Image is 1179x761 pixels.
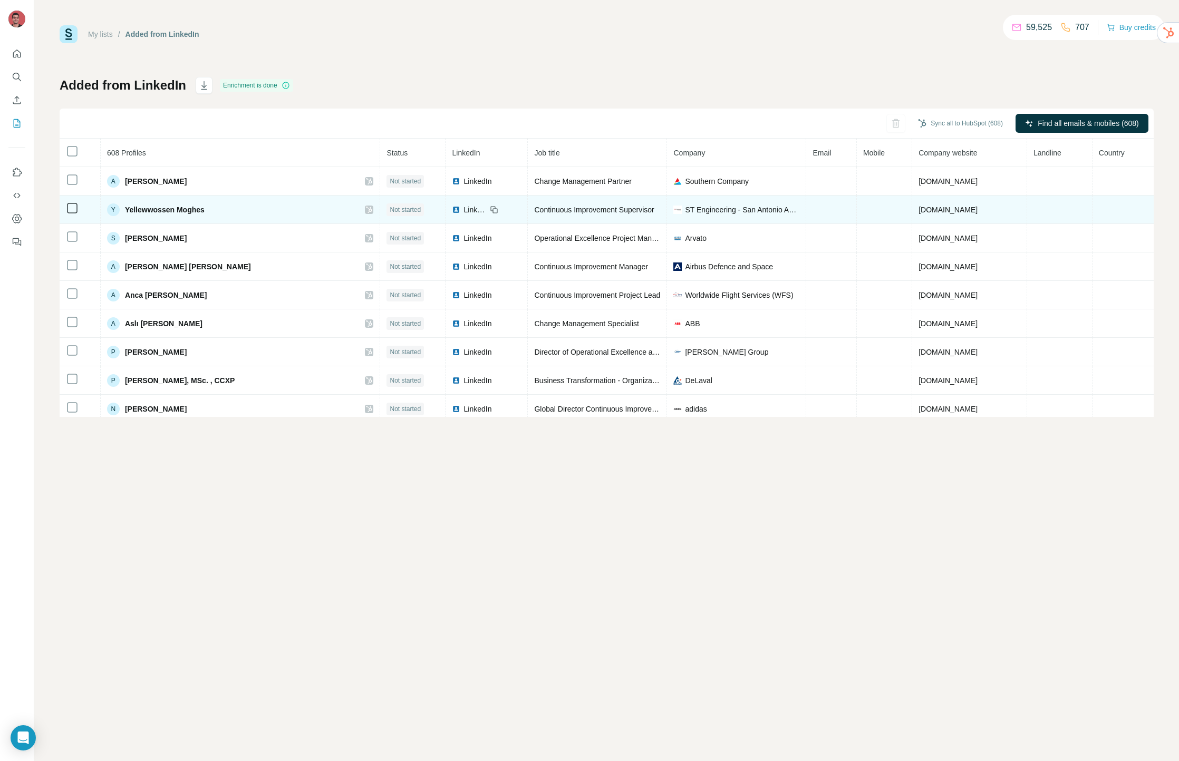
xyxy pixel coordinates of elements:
[919,319,978,328] span: [DOMAIN_NAME]
[107,403,120,415] div: N
[673,405,682,413] img: company-logo
[463,233,491,243] span: LinkedIn
[118,29,120,40] li: /
[390,347,421,357] span: Not started
[919,149,977,157] span: Company website
[8,186,25,205] button: Use Surfe API
[452,405,460,413] img: LinkedIn logo
[1033,149,1061,157] span: Landline
[919,177,978,186] span: [DOMAIN_NAME]
[8,163,25,182] button: Use Surfe on LinkedIn
[685,375,712,386] span: DeLaval
[534,234,666,242] span: Operational Excellence Project Manager
[863,149,885,157] span: Mobile
[125,204,205,215] span: Yellewwossen Moghes
[919,376,978,385] span: [DOMAIN_NAME]
[452,376,460,385] img: LinkedIn logo
[107,175,120,188] div: A
[390,177,421,186] span: Not started
[8,44,25,63] button: Quick start
[685,404,707,414] span: adidas
[534,262,648,271] span: Continuous Improvement Manager
[107,260,120,273] div: A
[673,348,682,356] img: company-logo
[8,232,25,251] button: Feedback
[107,374,120,387] div: P
[107,346,120,358] div: P
[125,347,187,357] span: [PERSON_NAME]
[107,232,120,245] div: S
[463,347,491,357] span: LinkedIn
[452,291,460,299] img: LinkedIn logo
[452,348,460,356] img: LinkedIn logo
[673,206,682,214] img: company-logo
[390,262,421,271] span: Not started
[463,261,491,272] span: LinkedIn
[685,233,706,243] span: Arvato
[685,261,773,272] span: Airbus Defence and Space
[88,30,113,38] a: My lists
[390,205,421,214] span: Not started
[673,262,682,271] img: company-logo
[11,725,36,750] div: Open Intercom Messenger
[685,176,749,187] span: Southern Company
[813,149,831,157] span: Email
[386,149,408,157] span: Status
[463,404,491,414] span: LinkedIn
[685,204,799,215] span: ST Engineering - San Antonio Aerospace (SAA)
[534,376,742,385] span: Business Transformation - Organizational Change Management
[8,209,25,228] button: Dashboard
[534,149,559,157] span: Job title
[673,177,682,186] img: company-logo
[452,319,460,328] img: LinkedIn logo
[673,376,682,385] img: company-logo
[220,79,293,92] div: Enrichment is done
[8,67,25,86] button: Search
[452,234,460,242] img: LinkedIn logo
[452,206,460,214] img: LinkedIn logo
[919,206,978,214] span: [DOMAIN_NAME]
[107,203,120,216] div: Y
[1099,149,1125,157] span: Country
[1016,114,1148,133] button: Find all emails & mobiles (608)
[60,77,186,94] h1: Added from LinkedIn
[463,204,487,215] span: LinkedIn
[452,262,460,271] img: LinkedIn logo
[673,234,682,242] img: company-logo
[534,177,631,186] span: Change Management Partner
[534,206,654,214] span: Continuous Improvement Supervisor
[125,29,199,40] div: Added from LinkedIn
[463,375,491,386] span: LinkedIn
[463,290,491,300] span: LinkedIn
[125,261,251,272] span: [PERSON_NAME] [PERSON_NAME]
[673,149,705,157] span: Company
[390,404,421,414] span: Not started
[463,318,491,329] span: LinkedIn
[1026,21,1052,34] p: 59,525
[534,348,678,356] span: Director of Operational Excellence at EMEA
[390,376,421,385] span: Not started
[390,319,421,328] span: Not started
[8,11,25,27] img: Avatar
[534,405,668,413] span: Global Director Continuous Improvement
[919,405,978,413] span: [DOMAIN_NAME]
[534,319,639,328] span: Change Management Specialist
[107,289,120,301] div: A
[8,114,25,133] button: My lists
[1075,21,1089,34] p: 707
[125,404,187,414] span: [PERSON_NAME]
[125,375,235,386] span: [PERSON_NAME], MSc. , CCXP
[919,348,978,356] span: [DOMAIN_NAME]
[685,290,793,300] span: Worldwide Flight Services (WFS)
[125,176,187,187] span: [PERSON_NAME]
[125,290,207,300] span: Anca [PERSON_NAME]
[452,149,480,157] span: LinkedIn
[8,91,25,110] button: Enrich CSV
[107,317,120,330] div: A
[463,176,491,187] span: LinkedIn
[390,290,421,300] span: Not started
[685,347,768,357] span: [PERSON_NAME] Group
[107,149,146,157] span: 608 Profiles
[911,115,1010,131] button: Sync all to HubSpot (608)
[673,319,682,328] img: company-logo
